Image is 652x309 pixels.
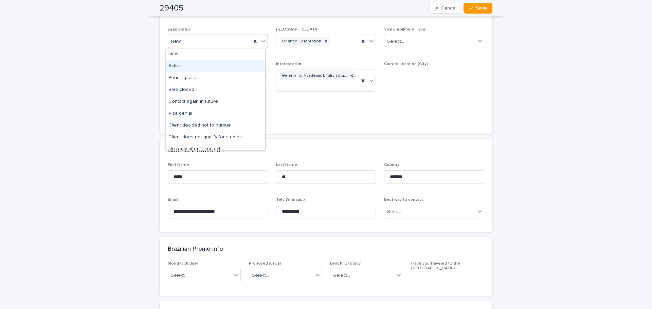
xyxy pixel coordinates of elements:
[171,38,181,45] span: New
[166,60,265,72] div: Active
[464,3,492,14] button: Save
[387,208,404,215] div: Select...
[166,143,265,155] div: No reply after 4 contacts
[168,27,191,32] span: Lead status
[166,49,265,60] div: New
[168,246,223,253] h2: Brazilian Promo info
[276,198,305,202] span: Tel / Whatsapp
[166,120,265,132] div: Client decided not to pursue
[441,6,456,11] span: Cancel
[387,38,404,45] div: Select...
[166,96,265,108] div: Contact again in future
[384,163,399,167] span: Country
[168,147,224,155] h2: Contact information
[384,70,484,77] p: -
[276,62,301,66] span: Interested in
[280,71,348,80] div: General or Academic English studies
[166,108,265,120] div: Visa denial
[160,3,183,13] h2: 29405
[166,132,265,143] div: Client does not qualify for studies
[168,262,199,266] span: Monthly Budget
[276,163,297,167] span: Last Name
[333,272,350,279] div: Select...
[384,27,425,32] span: Visa Enrollment Type
[166,84,265,96] div: Sale closed
[168,198,178,202] span: Email
[476,6,487,11] span: Save
[249,262,281,266] span: Proposed Arrival
[252,272,269,279] div: Select...
[411,262,460,270] span: Have you traveled to the [GEOGRAPHIC_DATA]?
[166,72,265,84] div: Pending sale
[384,62,428,66] span: Current Location (City)
[330,262,361,266] span: Length of study
[168,163,189,167] span: First Name
[276,27,319,32] span: [GEOGRAPHIC_DATA]
[430,3,462,14] button: Cancel
[384,198,423,202] span: Best way to contact
[411,273,484,281] p: -
[171,272,188,279] div: Select...
[280,37,322,46] div: Orlando Celebration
